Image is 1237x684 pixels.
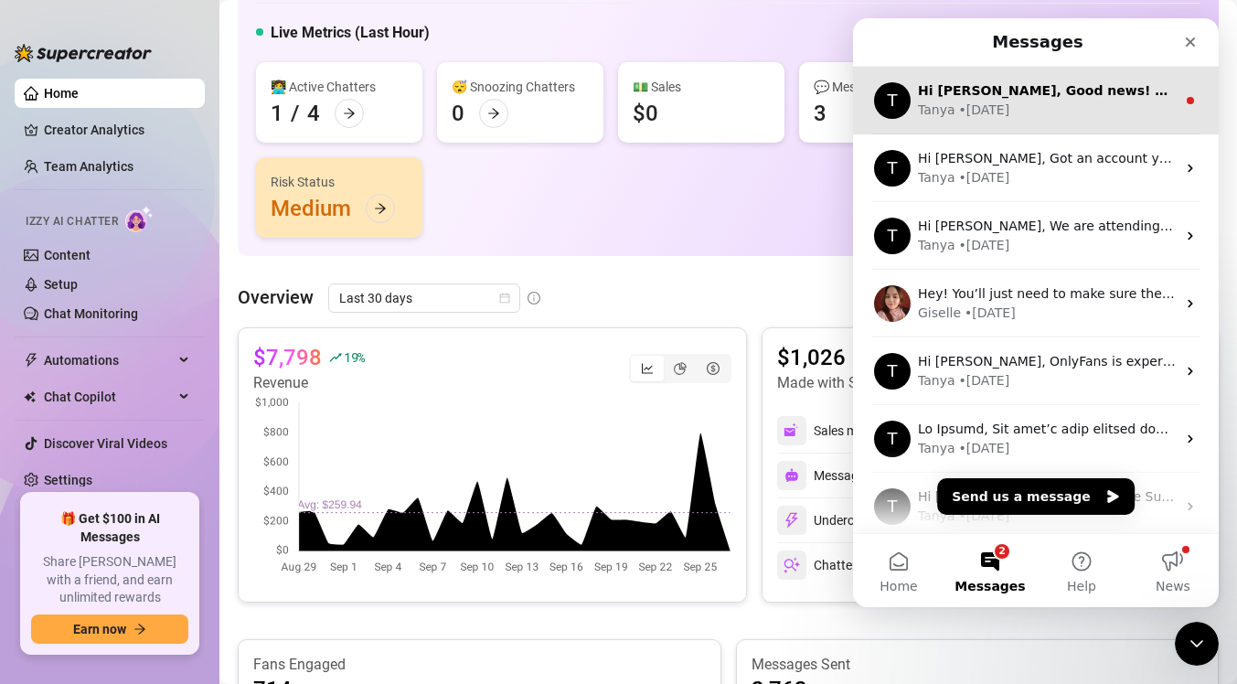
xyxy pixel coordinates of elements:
[528,292,540,305] span: info-circle
[106,353,157,372] div: • [DATE]
[21,402,58,439] div: Profile image for Tanya
[21,335,58,371] div: Profile image for Tanya
[15,44,152,62] img: logo-BBDzfeDw.svg
[784,512,800,529] img: svg%3e
[44,248,91,262] a: Content
[238,283,314,311] article: Overview
[339,284,509,312] span: Last 30 days
[343,107,356,120] span: arrow-right
[777,506,1037,535] div: Undercharges Prevented by PriceGuard
[65,353,102,372] div: Tanya
[487,107,500,120] span: arrow-right
[21,267,58,304] img: Profile image for Giselle
[633,77,770,97] div: 💵 Sales
[65,488,102,508] div: Tanya
[133,623,146,636] span: arrow-right
[44,436,167,451] a: Discover Viral Videos
[274,516,366,589] button: News
[101,561,172,574] span: Messages
[752,655,1204,675] article: Messages Sent
[31,510,188,546] span: 🎁 Get $100 in AI Messages
[271,99,283,128] div: 1
[24,353,38,368] span: thunderbolt
[106,218,157,237] div: • [DATE]
[777,461,1017,490] div: Messages sent by automations & AI
[44,159,133,174] a: Team Analytics
[777,372,1027,394] article: Made with Superpowers in last 30 days
[784,557,800,573] img: svg%3e
[73,622,126,636] span: Earn now
[329,351,342,364] span: rise
[31,615,188,644] button: Earn nowarrow-right
[44,346,174,375] span: Automations
[707,362,720,375] span: dollar-circle
[784,468,799,483] img: svg%3e
[26,213,118,230] span: Izzy AI Chatter
[44,277,78,292] a: Setup
[633,99,658,128] div: $0
[112,285,163,305] div: • [DATE]
[307,99,320,128] div: 4
[31,553,188,607] span: Share [PERSON_NAME] with a friend, and earn unlimited rewards
[214,561,243,574] span: Help
[674,362,687,375] span: pie-chart
[24,390,36,403] img: Chat Copilot
[629,354,731,383] div: segmented control
[84,460,282,497] button: Send us a message
[44,115,190,144] a: Creator Analytics
[344,348,365,366] span: 19 %
[452,99,464,128] div: 0
[27,561,64,574] span: Home
[44,306,138,321] a: Chat Monitoring
[814,99,826,128] div: 3
[784,422,800,439] img: svg%3e
[91,516,183,589] button: Messages
[65,200,1235,215] span: Hi [PERSON_NAME], We are attending XBIZ 🎉. If you’re there too, scan the QR code and drop us a me...
[65,421,102,440] div: Tanya
[814,421,1025,441] div: Sales made with AI & Automations
[183,516,274,589] button: Help
[271,172,408,192] div: Risk Status
[303,561,337,574] span: News
[853,18,1219,607] iframe: Intercom live chat
[271,77,408,97] div: 👩‍💻 Active Chatters
[253,655,706,675] article: Fans Engaged
[106,421,157,440] div: • [DATE]
[814,77,951,97] div: 💬 Messages Sent
[65,285,108,305] div: Giselle
[44,473,92,487] a: Settings
[1175,622,1219,666] iframe: Intercom live chat
[21,470,58,507] div: Profile image for Tanya
[65,218,102,237] div: Tanya
[777,550,1029,580] div: Chatter’s messages and PPVs tracked
[374,202,387,215] span: arrow-right
[641,362,654,375] span: line-chart
[777,343,1047,372] article: $1,026
[125,206,154,232] img: AI Chatter
[106,488,157,508] div: • [DATE]
[271,22,430,44] h5: Live Metrics (Last Hour)
[452,77,589,97] div: 😴 Snoozing Chatters
[44,382,174,411] span: Chat Copilot
[499,293,510,304] span: calendar
[253,372,365,394] article: Revenue
[44,86,79,101] a: Home
[253,343,322,372] article: $7,798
